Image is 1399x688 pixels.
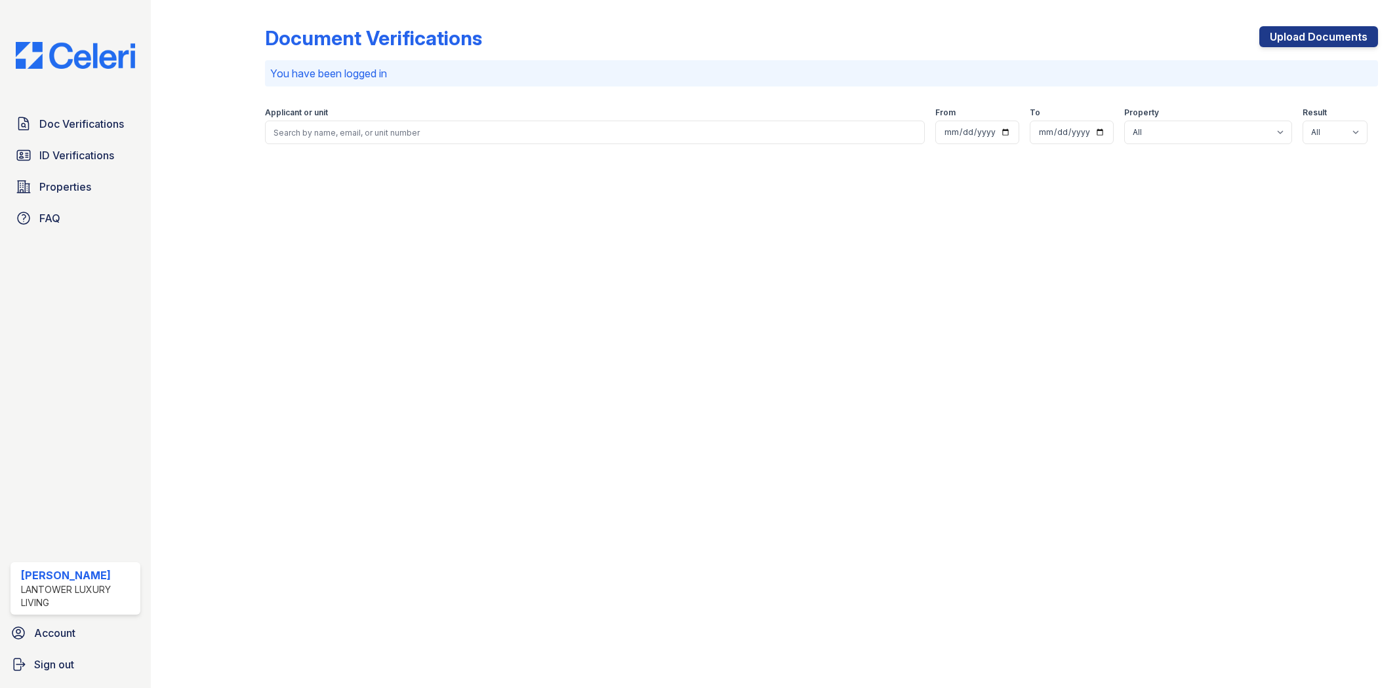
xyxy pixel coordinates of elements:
[265,107,328,118] label: Applicant or unit
[10,142,140,168] a: ID Verifications
[1259,26,1378,47] a: Upload Documents
[1030,107,1040,118] label: To
[5,651,146,678] a: Sign out
[1303,107,1327,118] label: Result
[935,107,956,118] label: From
[10,174,140,200] a: Properties
[10,111,140,137] a: Doc Verifications
[21,583,135,609] div: Lantower Luxury Living
[21,567,135,583] div: [PERSON_NAME]
[1124,107,1159,118] label: Property
[39,116,124,132] span: Doc Verifications
[5,42,146,69] img: CE_Logo_Blue-a8612792a0a2168367f1c8372b55b34899dd931a85d93a1a3d3e32e68fde9ad4.png
[265,121,925,144] input: Search by name, email, or unit number
[39,179,91,195] span: Properties
[5,620,146,646] a: Account
[265,26,482,50] div: Document Verifications
[10,205,140,231] a: FAQ
[39,210,60,226] span: FAQ
[34,625,75,641] span: Account
[39,147,114,163] span: ID Verifications
[270,66,1373,81] p: You have been logged in
[34,657,74,672] span: Sign out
